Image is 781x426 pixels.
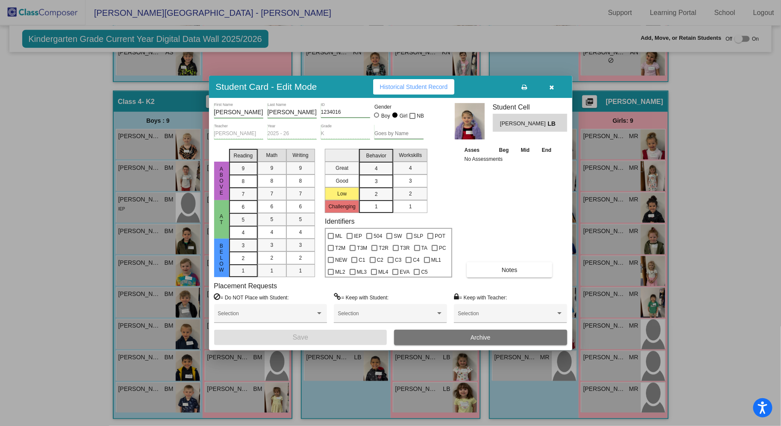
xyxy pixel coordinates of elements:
th: Asses [463,145,493,155]
span: C4 [413,255,419,265]
span: 1 [375,203,378,210]
span: Workskills [399,151,422,159]
label: = Keep with Student: [334,293,389,302]
span: Writing [292,151,308,159]
span: 2 [409,190,412,198]
span: 8 [271,177,274,185]
span: Save [293,334,308,341]
span: ABove [218,166,225,196]
span: 1 [409,203,412,210]
span: PC [439,243,446,253]
span: 3 [271,241,274,249]
div: Boy [381,112,390,120]
span: ML4 [378,267,388,277]
span: SW [394,231,402,241]
button: Notes [467,262,553,278]
span: At [218,213,225,225]
input: teacher [214,131,263,137]
span: Reading [234,152,253,160]
button: Historical Student Record [373,79,455,95]
span: 3 [242,242,245,249]
span: 2 [375,190,378,198]
span: 5 [242,216,245,224]
span: 3 [375,177,378,185]
span: C2 [377,255,383,265]
span: ML2 [335,267,345,277]
span: 4 [271,228,274,236]
span: 1 [271,267,274,275]
h3: Student Cell [493,103,567,111]
span: Historical Student Record [380,83,448,90]
input: year [268,131,317,137]
span: ML [335,231,342,241]
span: 2 [242,254,245,262]
span: 6 [299,203,302,210]
span: 9 [299,164,302,172]
th: Mid [515,145,536,155]
span: Below [218,243,225,273]
span: 1 [299,267,302,275]
span: Behavior [366,152,386,160]
span: C1 [359,255,365,265]
input: grade [321,131,370,137]
span: LB [548,119,560,128]
span: T3R [400,243,410,253]
span: 5 [299,216,302,223]
span: 5 [271,216,274,223]
span: SLP [414,231,424,241]
span: 6 [271,203,274,210]
span: 7 [242,190,245,198]
span: [PERSON_NAME] [500,119,548,128]
span: Math [266,151,278,159]
span: IEP [354,231,362,241]
span: Notes [502,266,518,273]
span: 9 [242,165,245,172]
td: No Assessments [463,155,558,163]
th: End [536,145,558,155]
span: 8 [299,177,302,185]
span: 6 [242,203,245,211]
span: POT [435,231,445,241]
span: 9 [271,164,274,172]
span: ML1 [431,255,441,265]
button: Save [214,330,387,345]
span: TA [421,243,427,253]
th: Beg [493,145,515,155]
span: Archive [471,334,491,341]
span: 4 [409,164,412,172]
span: EVA [400,267,410,277]
span: 4 [242,229,245,237]
label: = Keep with Teacher: [454,293,507,302]
span: T2M [335,243,345,253]
span: 7 [299,190,302,198]
span: NEW [335,255,347,265]
label: Identifiers [325,217,354,225]
input: Enter ID [321,109,370,115]
span: 4 [299,228,302,236]
mat-label: Gender [374,103,424,111]
span: 2 [271,254,274,262]
label: = Do NOT Place with Student: [214,293,289,302]
input: goes by name [374,131,424,137]
span: 4 [375,165,378,172]
span: 2 [299,254,302,262]
span: 3 [299,241,302,249]
span: 504 [374,231,382,241]
div: Girl [399,112,408,120]
span: 7 [271,190,274,198]
span: C3 [395,255,401,265]
span: C5 [421,267,427,277]
span: T3M [357,243,367,253]
span: 1 [242,267,245,275]
h3: Student Card - Edit Mode [216,81,317,92]
span: T2R [379,243,389,253]
button: Archive [394,330,567,345]
span: NB [417,111,424,121]
span: 8 [242,177,245,185]
label: Placement Requests [214,282,277,290]
span: ML3 [357,267,367,277]
span: 3 [409,177,412,185]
